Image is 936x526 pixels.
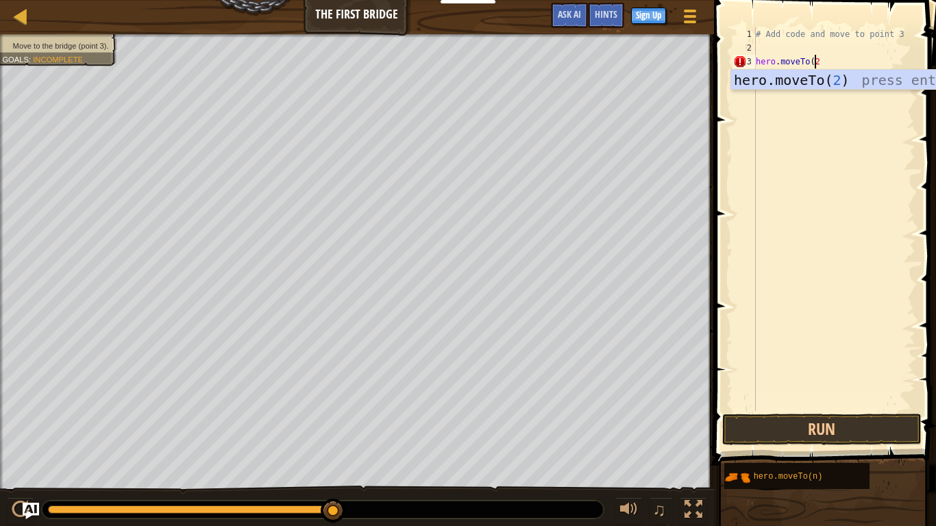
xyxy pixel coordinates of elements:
div: 3 [733,55,756,68]
div: 2 [733,41,756,55]
span: ♫ [652,499,666,520]
button: Toggle fullscreen [680,497,707,525]
div: 1 [733,27,756,41]
span: Move to the bridge (point 3). [13,41,109,50]
button: Adjust volume [615,497,643,525]
span: hero.moveTo(n) [754,472,823,481]
button: ♫ [650,497,673,525]
img: portrait.png [724,464,750,490]
span: Hints [595,8,617,21]
div: 4 [733,68,756,82]
button: Ask AI [551,3,588,28]
button: Run [722,414,922,445]
span: Goals [2,55,29,64]
span: Incomplete [33,55,83,64]
button: Ask AI [23,503,39,519]
button: Ctrl + P: Play [7,497,34,525]
span: : [29,55,33,64]
span: Ask AI [558,8,581,21]
button: Show game menu [673,3,707,35]
li: Move to the bridge (point 3). [2,40,108,51]
button: Sign Up [631,8,666,24]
